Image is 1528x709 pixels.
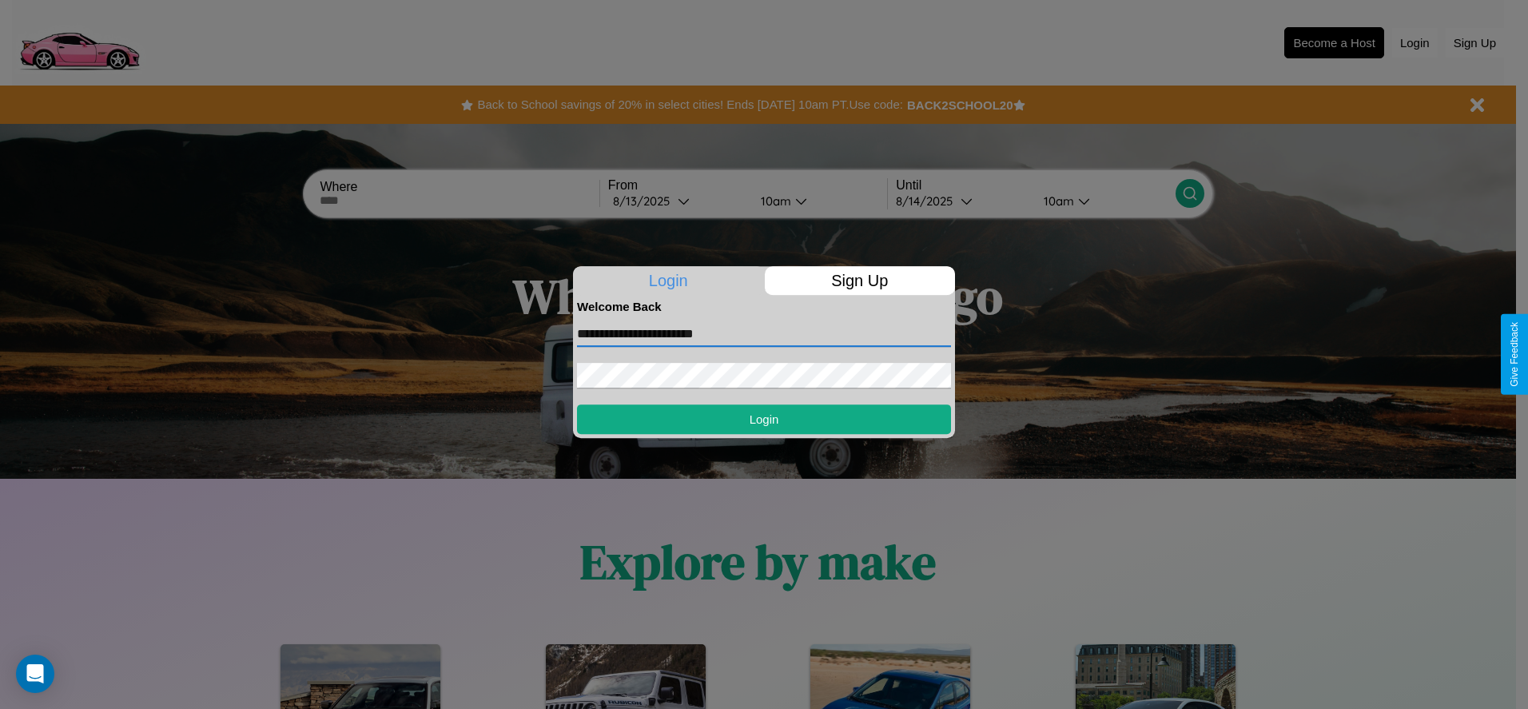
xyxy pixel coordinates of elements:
[577,404,951,434] button: Login
[573,266,764,295] p: Login
[1509,322,1520,387] div: Give Feedback
[16,655,54,693] div: Open Intercom Messenger
[765,266,956,295] p: Sign Up
[577,300,951,313] h4: Welcome Back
